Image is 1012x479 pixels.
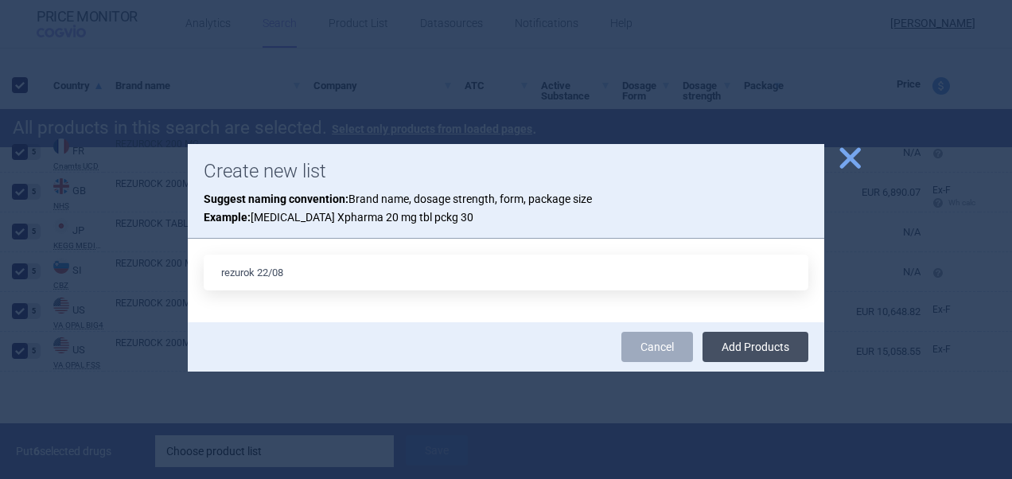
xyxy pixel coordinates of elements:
button: Add Products [703,332,808,362]
p: Brand name, dosage strength, form, package size [MEDICAL_DATA] Xpharma 20 mg tbl pckg 30 [204,190,808,226]
strong: Example: [204,211,251,224]
a: Cancel [621,332,693,362]
strong: Suggest naming convention: [204,193,348,205]
h1: Create new list [204,160,808,183]
input: List name [204,255,808,290]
